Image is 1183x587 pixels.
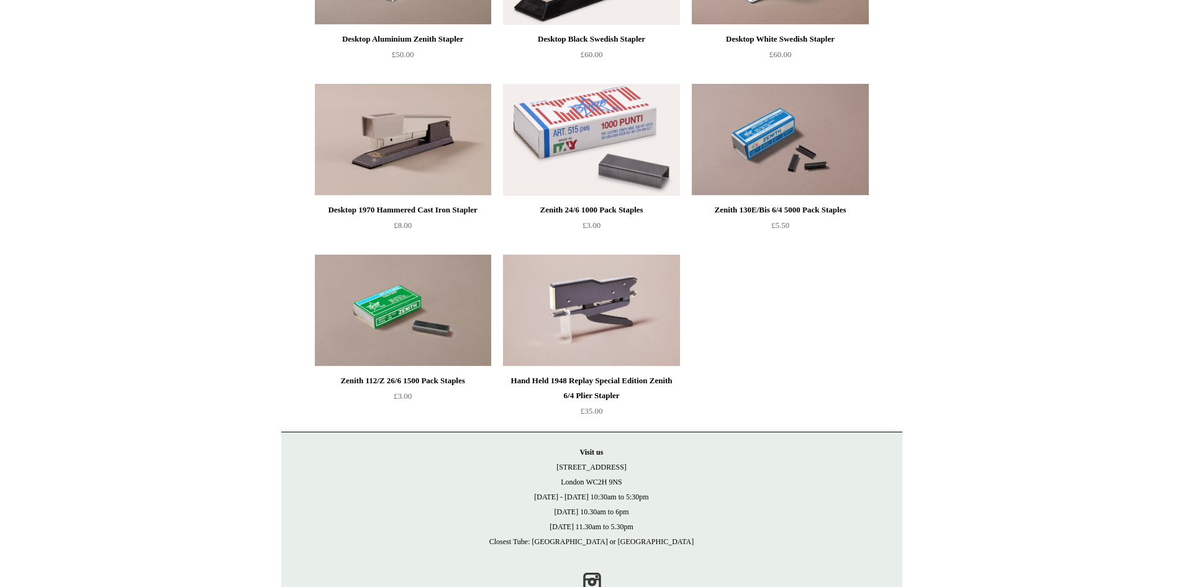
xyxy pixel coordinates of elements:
[503,84,679,196] a: Zenith 24/6 1000 Pack Staples Zenith 24/6 1000 Pack Staples
[503,255,679,366] img: Hand Held 1948 Replay Special Edition Zenith 6/4 Plier Stapler
[392,50,414,59] span: £50.00
[315,84,491,196] a: Desktop 1970 Hammered Cast Iron Stapler Desktop 1970 Hammered Cast Iron Stapler
[769,50,792,59] span: £60.00
[394,391,412,401] span: £3.00
[394,221,412,230] span: £8.00
[318,32,488,47] div: Desktop Aluminium Zenith Stapler
[692,32,868,83] a: Desktop White Swedish Stapler £60.00
[581,406,603,416] span: £35.00
[503,255,679,366] a: Hand Held 1948 Replay Special Edition Zenith 6/4 Plier Stapler Hand Held 1948 Replay Special Edit...
[315,373,491,424] a: Zenith 112/Z 26/6 1500 Pack Staples £3.00
[503,202,679,253] a: Zenith 24/6 1000 Pack Staples £3.00
[580,448,604,457] strong: Visit us
[506,32,676,47] div: Desktop Black Swedish Stapler
[506,202,676,217] div: Zenith 24/6 1000 Pack Staples
[315,32,491,83] a: Desktop Aluminium Zenith Stapler £50.00
[318,202,488,217] div: Desktop 1970 Hammered Cast Iron Stapler
[315,202,491,253] a: Desktop 1970 Hammered Cast Iron Stapler £8.00
[695,32,865,47] div: Desktop White Swedish Stapler
[506,373,676,403] div: Hand Held 1948 Replay Special Edition Zenith 6/4 Plier Stapler
[692,84,868,196] img: Zenith 130E/Bis 6/4 5000 Pack Staples
[294,445,890,549] p: [STREET_ADDRESS] London WC2H 9NS [DATE] - [DATE] 10:30am to 5:30pm [DATE] 10.30am to 6pm [DATE] 1...
[503,84,679,196] img: Zenith 24/6 1000 Pack Staples
[582,221,601,230] span: £3.00
[581,50,603,59] span: £60.00
[318,373,488,388] div: Zenith 112/Z 26/6 1500 Pack Staples
[503,32,679,83] a: Desktop Black Swedish Stapler £60.00
[692,84,868,196] a: Zenith 130E/Bis 6/4 5000 Pack Staples Zenith 130E/Bis 6/4 5000 Pack Staples
[695,202,865,217] div: Zenith 130E/Bis 6/4 5000 Pack Staples
[692,202,868,253] a: Zenith 130E/Bis 6/4 5000 Pack Staples £5.50
[315,255,491,366] img: Zenith 112/Z 26/6 1500 Pack Staples
[771,221,789,230] span: £5.50
[315,255,491,366] a: Zenith 112/Z 26/6 1500 Pack Staples Zenith 112/Z 26/6 1500 Pack Staples
[315,84,491,196] img: Desktop 1970 Hammered Cast Iron Stapler
[503,373,679,424] a: Hand Held 1948 Replay Special Edition Zenith 6/4 Plier Stapler £35.00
